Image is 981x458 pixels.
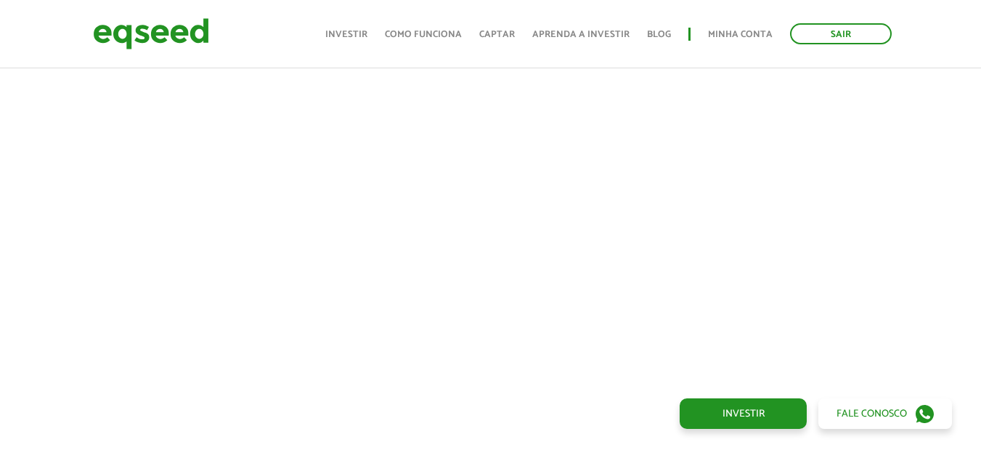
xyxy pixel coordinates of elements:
[680,398,807,429] a: Investir
[479,30,515,39] a: Captar
[647,30,671,39] a: Blog
[385,30,462,39] a: Como funciona
[532,30,630,39] a: Aprenda a investir
[790,23,892,44] a: Sair
[708,30,773,39] a: Minha conta
[818,398,952,429] a: Fale conosco
[325,30,367,39] a: Investir
[93,15,209,53] img: EqSeed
